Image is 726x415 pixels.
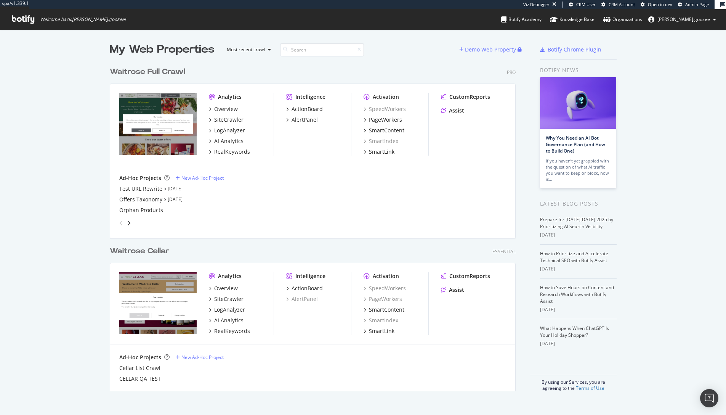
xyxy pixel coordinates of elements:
a: AlertPanel [286,116,318,124]
div: Assist [449,107,464,114]
a: What Happens When ChatGPT Is Your Holiday Shopper? [540,325,609,338]
div: Activation [373,272,399,280]
a: Botify Academy [501,9,542,30]
a: Assist [441,286,464,294]
a: Why You Need an AI Bot Governance Plan (and How to Build One) [546,135,605,154]
a: [DATE] [168,196,183,203]
a: CRM Account [601,2,635,8]
a: How to Save Hours on Content and Research Workflows with Botify Assist [540,284,614,304]
div: Waitrose Full Crawl [110,66,185,77]
div: SmartLink [369,148,394,156]
div: Overview [214,105,238,113]
a: SmartContent [364,306,404,314]
div: ActionBoard [292,285,323,292]
div: Activation [373,93,399,101]
span: CRM Account [609,2,635,7]
a: Demo Web Property [459,46,518,53]
div: LogAnalyzer [214,306,245,314]
div: SiteCrawler [214,295,244,303]
a: Admin Page [678,2,709,8]
a: SmartLink [364,148,394,156]
div: Waitrose Cellar [110,246,169,257]
div: grid [110,57,522,391]
div: Latest Blog Posts [540,199,617,208]
a: Botify Chrome Plugin [540,46,601,53]
div: Overview [214,285,238,292]
a: Organizations [603,9,642,30]
input: Search [280,43,364,56]
a: Overview [209,105,238,113]
span: Open in dev [648,2,672,7]
div: AlertPanel [292,116,318,124]
span: CRM User [576,2,596,7]
div: Ad-Hoc Projects [119,354,161,361]
div: New Ad-Hoc Project [181,354,224,360]
a: LogAnalyzer [209,127,245,134]
a: Open in dev [641,2,672,8]
div: [DATE] [540,306,617,313]
a: PageWorkers [364,295,402,303]
a: CRM User [569,2,596,8]
div: Knowledge Base [550,16,595,23]
a: AlertPanel [286,295,318,303]
span: Admin Page [685,2,709,7]
button: Most recent crawl [221,43,274,56]
div: RealKeywords [214,148,250,156]
div: Demo Web Property [465,46,516,53]
div: SmartContent [369,306,404,314]
span: Welcome back, [PERSON_NAME].goozee ! [40,16,126,23]
div: [DATE] [540,232,617,238]
div: Intelligence [295,272,325,280]
div: Open Intercom Messenger [700,389,718,407]
div: Most recent crawl [227,47,265,52]
div: Viz Debugger: [523,2,551,8]
div: Botify Chrome Plugin [548,46,601,53]
div: AI Analytics [214,137,244,145]
a: AI Analytics [209,317,244,324]
div: Essential [492,248,516,255]
a: ActionBoard [286,105,323,113]
a: Waitrose Full Crawl [110,66,188,77]
div: Orphan Products [119,206,163,214]
a: Assist [441,107,464,114]
div: [DATE] [540,340,617,347]
div: RealKeywords [214,327,250,335]
div: SmartLink [369,327,394,335]
a: New Ad-Hoc Project [176,175,224,181]
a: Test URL Rewrite [119,185,162,193]
div: Pro [507,69,516,76]
a: CustomReports [441,272,490,280]
a: Overview [209,285,238,292]
img: Why You Need an AI Bot Governance Plan (and How to Build One) [540,77,616,129]
a: SmartIndex [364,317,398,324]
img: www.waitrose.com [119,93,197,155]
div: Organizations [603,16,642,23]
a: RealKeywords [209,327,250,335]
button: Demo Web Property [459,43,518,56]
a: AI Analytics [209,137,244,145]
a: CELLAR QA TEST [119,375,161,383]
a: Waitrose Cellar [110,246,172,257]
a: Offers Taxonomy [119,196,162,203]
a: New Ad-Hoc Project [176,354,224,360]
div: Botify Academy [501,16,542,23]
a: Terms of Use [576,385,604,391]
div: SmartContent [369,127,404,134]
a: SmartIndex [364,137,398,145]
div: Analytics [218,93,242,101]
a: SpeedWorkers [364,105,406,113]
a: Cellar List Crawl [119,364,160,372]
a: SpeedWorkers [364,285,406,292]
a: PageWorkers [364,116,402,124]
a: Knowledge Base [550,9,595,30]
a: Prepare for [DATE][DATE] 2025 by Prioritizing AI Search Visibility [540,216,613,230]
